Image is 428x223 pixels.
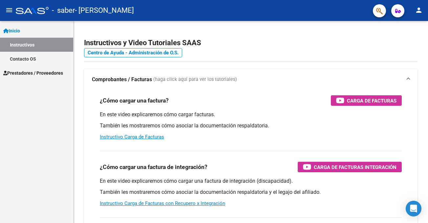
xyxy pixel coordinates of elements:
mat-icon: menu [5,6,13,14]
h2: Instructivos y Video Tutoriales SAAS [84,37,417,49]
mat-icon: person [415,6,423,14]
h3: ¿Cómo cargar una factura? [100,96,169,105]
div: Open Intercom Messenger [406,201,421,216]
h3: ¿Cómo cargar una factura de integración? [100,162,207,172]
span: - saber [52,3,75,18]
span: - [PERSON_NAME] [75,3,134,18]
span: Prestadores / Proveedores [3,69,63,77]
a: Centro de Ayuda - Administración de O.S. [84,48,182,57]
span: (haga click aquí para ver los tutoriales) [153,76,237,83]
p: También les mostraremos cómo asociar la documentación respaldatoria. [100,122,402,129]
span: Inicio [3,27,20,34]
p: En este video explicaremos cómo cargar facturas. [100,111,402,118]
p: También les mostraremos cómo asociar la documentación respaldatoria y el legajo del afiliado. [100,189,402,196]
span: Carga de Facturas Integración [314,163,396,171]
a: Instructivo Carga de Facturas con Recupero x Integración [100,200,225,206]
p: En este video explicaremos cómo cargar una factura de integración (discapacidad). [100,177,402,185]
span: Carga de Facturas [347,97,396,105]
mat-expansion-panel-header: Comprobantes / Facturas (haga click aquí para ver los tutoriales) [84,69,417,90]
strong: Comprobantes / Facturas [92,76,152,83]
button: Carga de Facturas [331,95,402,106]
a: Instructivo Carga de Facturas [100,134,164,140]
button: Carga de Facturas Integración [298,162,402,172]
